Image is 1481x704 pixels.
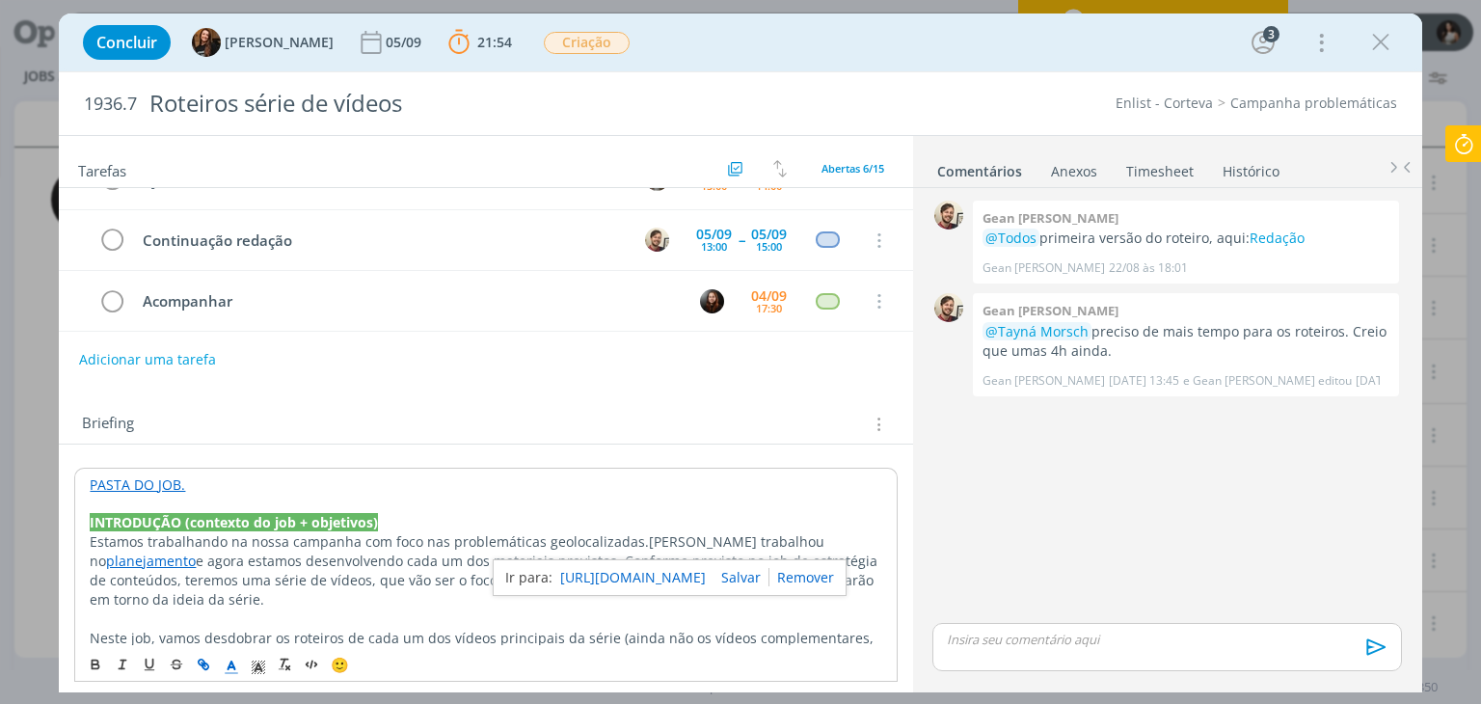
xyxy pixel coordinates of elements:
[751,289,787,303] div: 04/09
[192,28,334,57] button: T[PERSON_NAME]
[90,513,378,531] strong: INTRODUÇÃO (contexto do job + objetivos)
[477,33,512,51] span: 21:54
[701,241,727,252] div: 13:00
[934,293,963,322] img: G
[983,372,1105,390] p: Gean [PERSON_NAME]
[756,241,782,252] div: 15:00
[701,180,727,191] div: 13:00
[245,653,272,676] span: Cor de Fundo
[983,322,1389,362] p: preciso de mais tempo para os roteiros. Creio que umas 4h ainda.
[739,233,744,247] span: --
[756,180,782,191] div: 14:00
[78,157,126,180] span: Tarefas
[1356,372,1426,390] span: [DATE] 13:46
[983,259,1105,277] p: Gean [PERSON_NAME]
[331,655,349,674] span: 🙂
[751,228,787,241] div: 05/09
[560,565,706,590] a: [URL][DOMAIN_NAME]
[134,229,627,253] div: Continuação redação
[141,80,842,127] div: Roteiros série de vídeos
[1116,94,1213,112] a: Enlist - Corteva
[90,475,185,494] a: PASTA DO JOB.
[983,229,1389,248] p: primeira versão do roteiro, aqui:
[1230,94,1397,112] a: Campanha problemáticas
[698,286,727,315] button: E
[90,532,649,551] span: Estamos trabalhando na nossa campanha com foco nas problemáticas geolocalizadas.
[985,322,1089,340] span: @Tayná Morsch
[700,289,724,313] img: E
[218,653,245,676] span: Cor do Texto
[1109,259,1188,277] span: 22/08 às 18:01
[543,31,631,55] button: Criação
[90,532,881,609] p: [PERSON_NAME] trabalhou no e agora estamos desenvolvendo cada um dos materiais previstos. Conform...
[1183,372,1352,390] span: e Gean [PERSON_NAME] editou
[544,32,630,54] span: Criação
[82,412,134,437] span: Briefing
[645,228,669,252] img: G
[59,14,1421,692] div: dialog
[1125,153,1195,181] a: Timesheet
[696,228,732,241] div: 05/09
[84,94,137,115] span: 1936.7
[934,201,963,230] img: G
[1263,26,1279,42] div: 3
[983,209,1118,227] b: Gean [PERSON_NAME]
[643,226,672,255] button: G
[821,161,884,176] span: Abertas 6/15
[78,342,217,377] button: Adicionar uma tarefa
[326,653,353,676] button: 🙂
[985,229,1037,247] span: @Todos
[1222,153,1280,181] a: Histórico
[225,36,334,49] span: [PERSON_NAME]
[1051,162,1097,181] div: Anexos
[444,27,517,58] button: 21:54
[773,160,787,177] img: arrow-down-up.svg
[936,153,1023,181] a: Comentários
[1250,229,1305,247] a: Redação
[1109,372,1179,390] span: [DATE] 13:45
[192,28,221,57] img: T
[983,302,1118,319] b: Gean [PERSON_NAME]
[106,552,196,570] a: planejamento
[83,25,171,60] button: Concluir
[90,629,881,667] p: Neste job, vamos desdobrar os roteiros de cada um dos vídeos principais da série (ainda não os ví...
[134,289,682,313] div: Acompanhar
[96,35,157,50] span: Concluir
[756,303,782,313] div: 17:30
[386,36,425,49] div: 05/09
[1248,27,1279,58] button: 3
